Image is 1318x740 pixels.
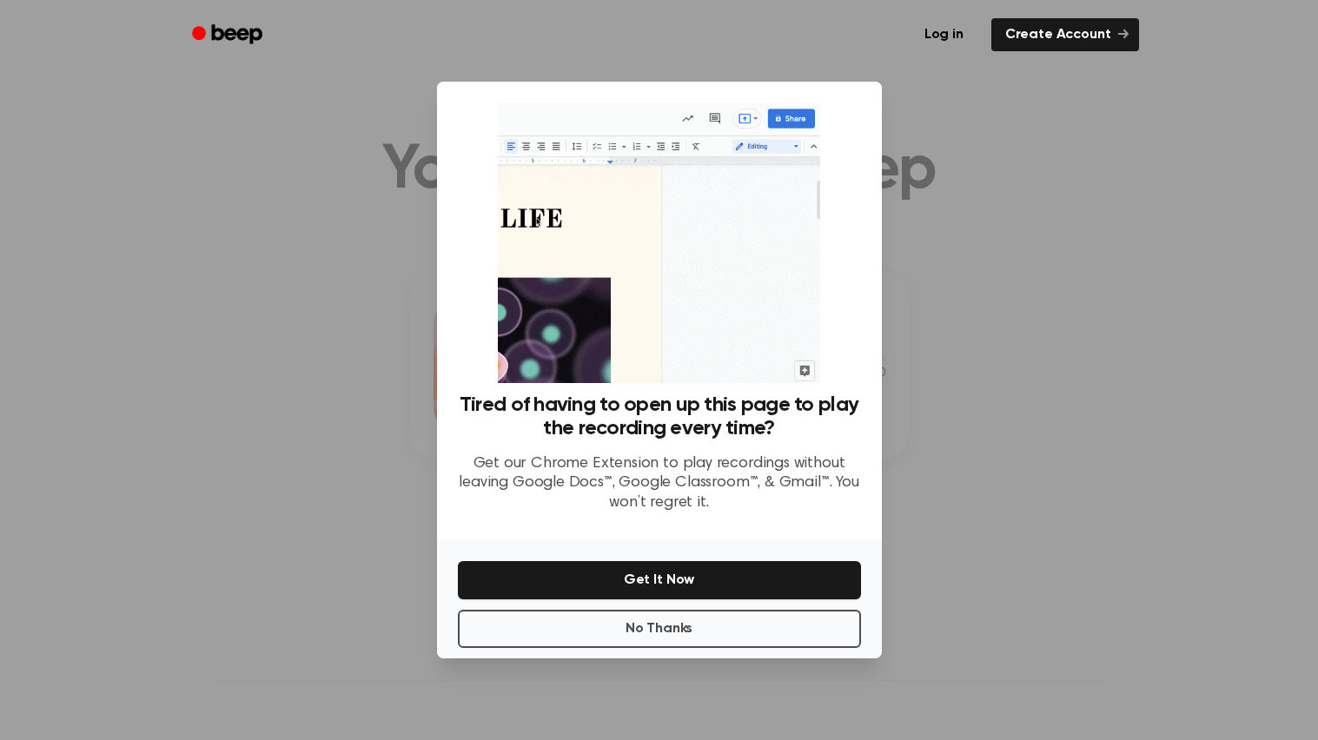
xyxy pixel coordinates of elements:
[991,18,1139,51] a: Create Account
[180,18,278,52] a: Beep
[458,454,861,513] p: Get our Chrome Extension to play recordings without leaving Google Docs™, Google Classroom™, & Gm...
[907,15,981,55] a: Log in
[458,561,861,599] button: Get It Now
[458,610,861,648] button: No Thanks
[458,393,861,440] h3: Tired of having to open up this page to play the recording every time?
[498,102,820,383] img: Beep extension in action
